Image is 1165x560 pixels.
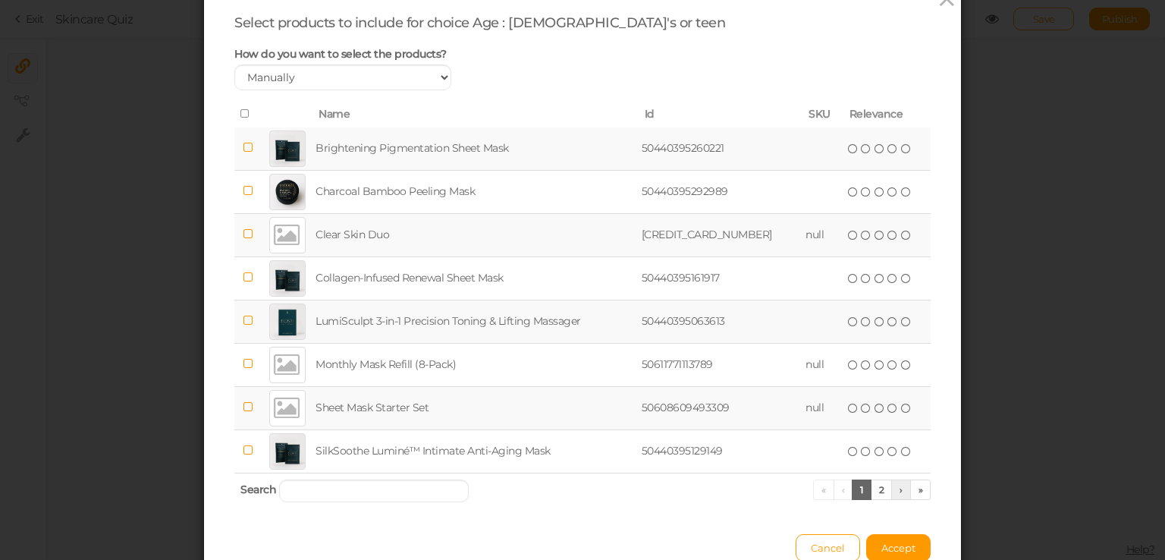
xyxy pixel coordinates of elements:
[875,360,885,370] i: three
[887,316,898,327] i: four
[234,343,931,386] tr: Monthly Mask Refill (8-Pack) 50611771113789 null
[234,300,931,343] tr: LumiSculpt 3‑in‑1 Precision Toning & Lifting Massager 50440395063613
[901,143,912,154] i: five
[645,107,655,121] span: Id
[312,429,639,473] td: SilkSoothe Luminé™ Intimate Anti‑Aging Mask
[802,102,843,127] th: SKU
[887,446,898,457] i: four
[312,386,639,429] td: Sheet Mask Starter Set
[234,213,931,256] tr: Clear Skin Duo [CREDIT_CARD_NUMBER] null
[312,213,639,256] td: Clear Skin Duo
[234,429,931,473] tr: SilkSoothe Luminé™ Intimate Anti‑Aging Mask 50440395129149
[861,143,871,154] i: two
[875,446,885,457] i: three
[871,480,893,500] a: 2
[848,273,859,284] i: one
[848,360,859,370] i: one
[639,170,802,213] td: 50440395292989
[875,403,885,414] i: three
[848,187,859,197] i: one
[861,273,871,284] i: two
[861,230,871,241] i: two
[861,446,871,457] i: two
[843,102,931,127] th: Relevance
[312,300,639,343] td: LumiSculpt 3‑in‑1 Precision Toning & Lifting Massager
[312,127,639,171] td: Brightening Pigmentation Sheet Mask
[887,187,898,197] i: four
[639,300,802,343] td: 50440395063613
[852,480,871,500] a: 1
[848,403,859,414] i: one
[639,343,802,386] td: 50611771113789
[802,386,843,429] td: null
[887,403,898,414] i: four
[802,213,843,256] td: null
[901,230,912,241] i: five
[901,403,912,414] i: five
[639,386,802,429] td: 50608609493309
[875,143,885,154] i: three
[861,360,871,370] i: two
[887,143,898,154] i: four
[639,256,802,300] td: 50440395161917
[234,14,931,32] div: Select products to include for choice Age : [DEMOGRAPHIC_DATA]'s or teen
[639,429,802,473] td: 50440395129149
[848,230,859,241] i: one
[891,480,911,500] a: ›
[811,542,845,554] span: Cancel
[875,273,885,284] i: three
[875,230,885,241] i: three
[234,386,931,429] tr: Sheet Mask Starter Set 50608609493309 null
[234,256,931,300] tr: Collagen‑Infused Renewal Sheet Mask 50440395161917
[861,316,871,327] i: two
[848,143,859,154] i: one
[234,127,931,171] tr: Brightening Pigmentation Sheet Mask 50440395260221
[319,107,350,121] span: Name
[639,213,802,256] td: [CREDIT_CARD_NUMBER]
[312,170,639,213] td: Charcoal Bamboo Peeling Mask
[901,360,912,370] i: five
[901,316,912,327] i: five
[887,273,898,284] i: four
[802,343,843,386] td: null
[875,187,885,197] i: three
[848,446,859,457] i: one
[910,480,931,500] a: »
[887,360,898,370] i: four
[234,170,931,213] tr: Charcoal Bamboo Peeling Mask 50440395292989
[234,47,447,61] span: How do you want to select the products?
[639,127,802,171] td: 50440395260221
[901,446,912,457] i: five
[861,403,871,414] i: two
[312,256,639,300] td: Collagen‑Infused Renewal Sheet Mask
[848,316,859,327] i: one
[901,273,912,284] i: five
[240,483,276,496] span: Search
[875,316,885,327] i: three
[887,230,898,241] i: four
[312,343,639,386] td: Monthly Mask Refill (8-Pack)
[881,542,915,554] span: Accept
[861,187,871,197] i: two
[901,187,912,197] i: five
